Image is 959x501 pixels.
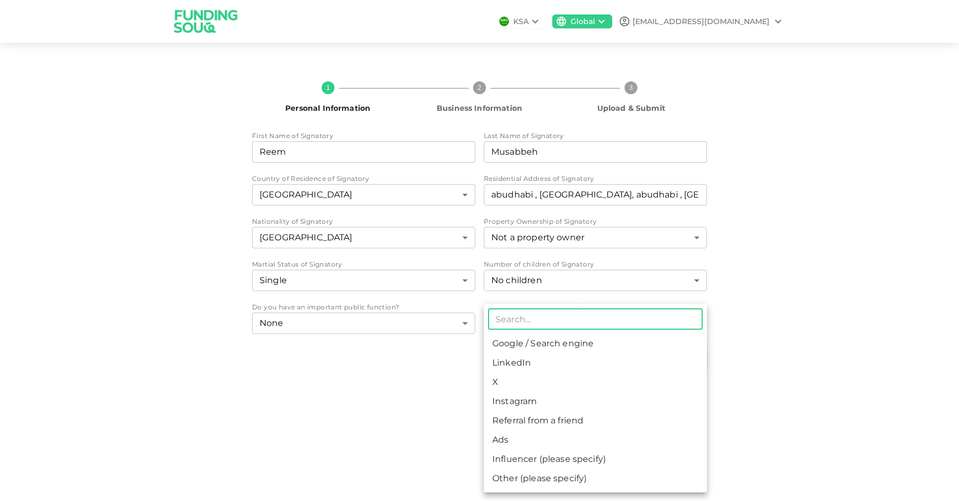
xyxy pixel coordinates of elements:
li: Ads [484,430,707,450]
li: LinkedIn [484,353,707,373]
input: Search... [488,308,703,330]
li: Google / Search engine [484,334,707,353]
li: X [484,373,707,392]
li: Referral from a friend [484,411,707,430]
li: Other (please specify) [484,469,707,488]
li: Influencer (please specify) [484,450,707,469]
li: Instagram [484,392,707,411]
